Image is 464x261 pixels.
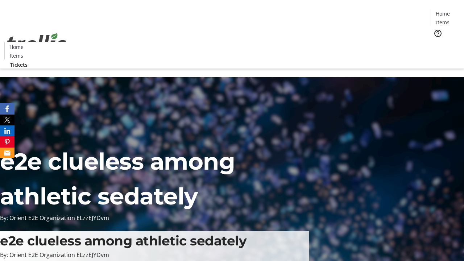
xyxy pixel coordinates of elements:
[4,25,69,61] img: Orient E2E Organization ELzzEJYDvm's Logo
[9,43,24,51] span: Home
[10,52,23,59] span: Items
[431,18,454,26] a: Items
[436,10,450,17] span: Home
[5,43,28,51] a: Home
[431,26,445,41] button: Help
[431,10,454,17] a: Home
[436,42,454,50] span: Tickets
[5,52,28,59] a: Items
[4,61,33,69] a: Tickets
[10,61,28,69] span: Tickets
[436,18,449,26] span: Items
[431,42,460,50] a: Tickets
